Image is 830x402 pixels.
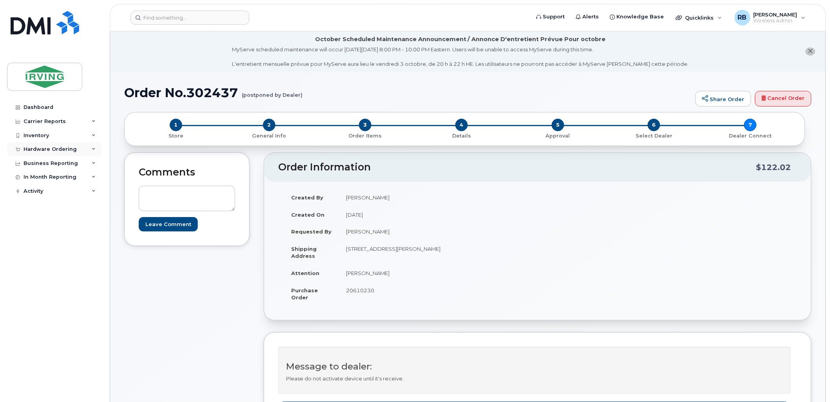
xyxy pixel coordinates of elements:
strong: Created On [291,212,324,218]
p: Order Items [320,132,410,139]
p: Please do not activate device until it's receive. [286,375,783,382]
span: 20610230 [346,287,374,293]
p: Store [134,132,218,139]
a: Share Order [696,91,751,107]
td: [STREET_ADDRESS][PERSON_NAME] [339,240,532,264]
strong: Requested By [291,228,332,235]
strong: Shipping Address [291,246,317,259]
h2: Comments [139,167,235,178]
td: [DATE] [339,206,532,223]
a: 3 Order Items [317,131,413,139]
td: [PERSON_NAME] [339,223,532,240]
a: 5 Approval [510,131,606,139]
p: Select Dealer [609,132,700,139]
a: 4 Details [413,131,510,139]
td: [PERSON_NAME] [339,264,532,282]
td: [PERSON_NAME] [339,189,532,206]
input: Leave Comment [139,217,198,232]
small: (postponed by Dealer) [242,86,303,98]
span: 4 [455,119,468,131]
h1: Order No.302437 [124,86,692,100]
a: Cancel Order [755,91,812,107]
span: 5 [552,119,564,131]
span: 1 [170,119,182,131]
strong: Created By [291,194,323,201]
span: 3 [359,119,372,131]
button: close notification [806,47,816,56]
div: $122.02 [756,160,791,175]
strong: Purchase Order [291,287,318,301]
div: MyServe scheduled maintenance will occur [DATE][DATE] 8:00 PM - 10:00 PM Eastern. Users will be u... [232,46,689,68]
strong: Attention [291,270,319,276]
a: 1 Store [131,131,221,139]
span: 2 [263,119,275,131]
div: October Scheduled Maintenance Announcement / Annonce D'entretient Prévue Pour octobre [315,35,606,43]
a: 6 Select Dealer [606,131,703,139]
span: 6 [648,119,660,131]
h3: Message to dealer: [286,362,783,371]
h2: Order Information [278,162,756,173]
p: Approval [513,132,603,139]
p: General Info [224,132,314,139]
a: 2 General Info [221,131,317,139]
p: Details [417,132,507,139]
